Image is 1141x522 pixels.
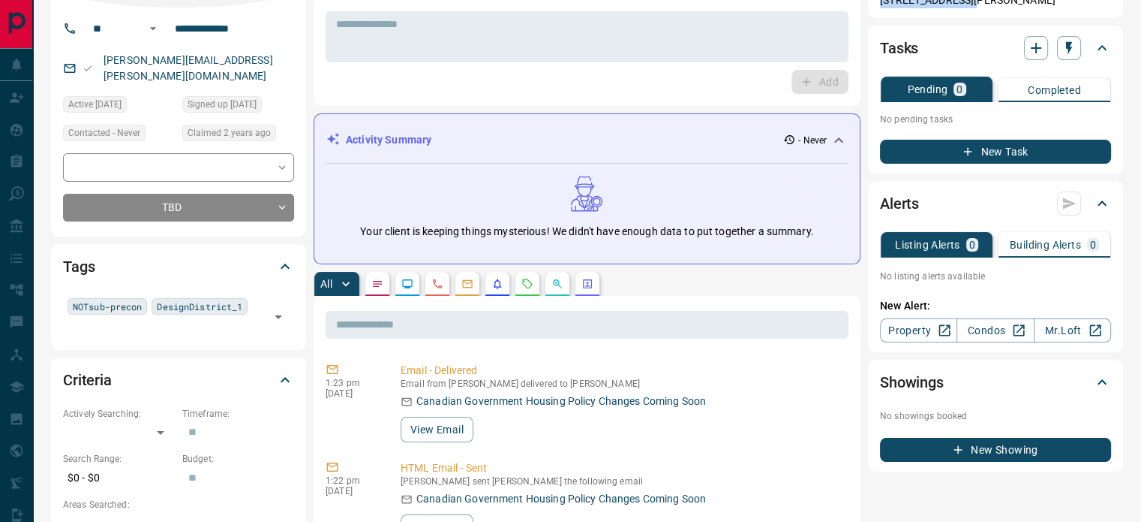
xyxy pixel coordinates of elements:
[880,298,1111,314] p: New Alert:
[326,475,378,486] p: 1:22 pm
[956,318,1034,342] a: Condos
[182,452,294,466] p: Budget:
[401,278,413,290] svg: Lead Browsing Activity
[416,394,706,409] p: Canadian Government Housing Policy Changes Coming Soon
[907,84,947,95] p: Pending
[63,249,294,285] div: Tags
[1090,240,1096,250] p: 0
[326,126,848,154] div: Activity Summary- Never
[63,498,294,511] p: Areas Searched:
[401,417,473,442] button: View Email
[326,486,378,496] p: [DATE]
[461,278,473,290] svg: Emails
[969,240,975,250] p: 0
[320,279,332,289] p: All
[326,388,378,399] p: [DATE]
[360,224,813,240] p: Your client is keeping things mysterious! We didn't have enough data to put together a summary.
[401,460,842,476] p: HTML Email - Sent
[956,84,962,95] p: 0
[401,363,842,379] p: Email - Delivered
[144,20,162,38] button: Open
[880,409,1111,423] p: No showings booked
[63,368,112,392] h2: Criteria
[182,96,294,117] div: Wed Dec 14 2022
[63,96,175,117] div: Wed Dec 14 2022
[880,192,919,216] h2: Alerts
[182,125,294,146] div: Wed Dec 14 2022
[157,299,242,314] span: DesignDistrict_1
[880,186,1111,222] div: Alerts
[371,278,383,290] svg: Notes
[401,476,842,487] p: [PERSON_NAME] sent [PERSON_NAME] the following email
[1034,318,1111,342] a: Mr.Loft
[182,407,294,421] p: Timeframe:
[581,278,593,290] svg: Agent Actions
[63,194,294,222] div: TBD
[73,299,142,314] span: NOTsub-precon
[1028,85,1081,95] p: Completed
[880,370,944,394] h2: Showings
[521,278,533,290] svg: Requests
[1010,240,1081,250] p: Building Alerts
[880,36,918,60] h2: Tasks
[188,125,271,140] span: Claimed 2 years ago
[346,132,431,148] p: Activity Summary
[880,364,1111,400] div: Showings
[63,452,175,466] p: Search Range:
[63,362,294,398] div: Criteria
[895,240,960,250] p: Listing Alerts
[268,306,289,327] button: Open
[401,379,842,389] p: Email from [PERSON_NAME] delivered to [PERSON_NAME]
[68,97,122,112] span: Active [DATE]
[416,491,706,507] p: Canadian Government Housing Policy Changes Coming Soon
[326,378,378,388] p: 1:23 pm
[68,125,140,140] span: Contacted - Never
[551,278,563,290] svg: Opportunities
[880,318,957,342] a: Property
[880,108,1111,131] p: No pending tasks
[880,140,1111,164] button: New Task
[83,63,93,74] svg: Email Valid
[880,438,1111,462] button: New Showing
[63,407,175,421] p: Actively Searching:
[880,30,1111,66] div: Tasks
[188,97,257,112] span: Signed up [DATE]
[104,54,273,82] a: [PERSON_NAME][EMAIL_ADDRESS][PERSON_NAME][DOMAIN_NAME]
[431,278,443,290] svg: Calls
[798,134,827,147] p: - Never
[491,278,503,290] svg: Listing Alerts
[880,270,1111,283] p: No listing alerts available
[63,255,95,279] h2: Tags
[63,466,175,490] p: $0 - $0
